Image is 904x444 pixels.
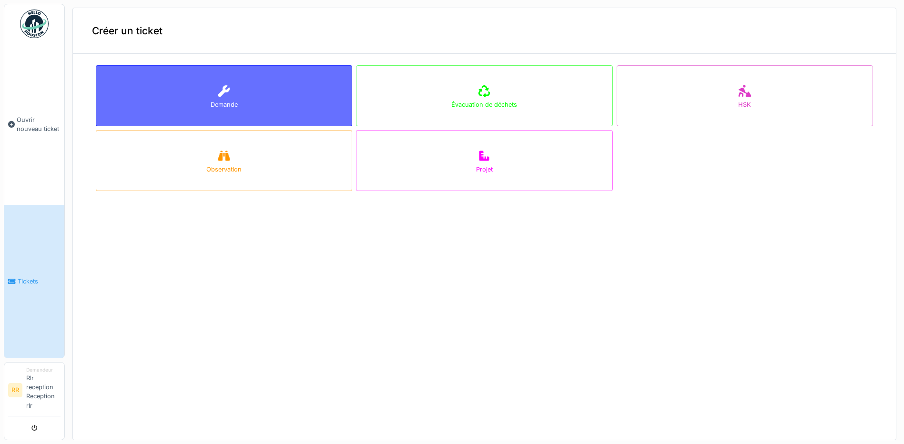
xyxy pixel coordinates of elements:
[17,115,61,133] span: Ouvrir nouveau ticket
[476,165,493,174] div: Projet
[26,366,61,414] li: Rlr reception Reception rlr
[4,43,64,205] a: Ouvrir nouveau ticket
[20,10,49,38] img: Badge_color-CXgf-gQk.svg
[451,100,517,109] div: Évacuation de déchets
[26,366,61,373] div: Demandeur
[4,205,64,357] a: Tickets
[738,100,751,109] div: HSK
[8,383,22,397] li: RR
[211,100,238,109] div: Demande
[8,366,61,416] a: RR DemandeurRlr reception Reception rlr
[73,8,896,54] div: Créer un ticket
[206,165,242,174] div: Observation
[18,277,61,286] span: Tickets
